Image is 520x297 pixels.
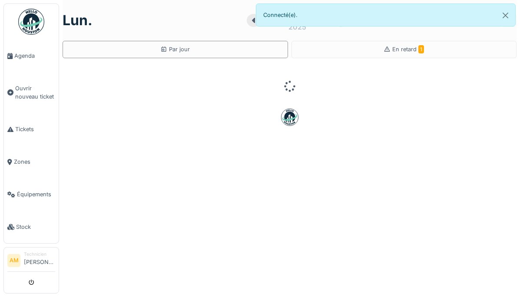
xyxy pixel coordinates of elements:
[496,4,515,27] button: Close
[288,22,306,32] div: 2025
[392,46,424,53] span: En retard
[4,72,59,113] a: Ouvrir nouveau ticket
[418,45,424,53] span: 1
[256,3,516,26] div: Connecté(e).
[18,9,44,35] img: Badge_color-CXgf-gQk.svg
[14,52,55,60] span: Agenda
[7,251,55,272] a: AM Technicien[PERSON_NAME]
[4,178,59,211] a: Équipements
[24,251,55,257] div: Technicien
[24,251,55,270] li: [PERSON_NAME]
[15,84,55,101] span: Ouvrir nouveau ticket
[7,254,20,267] li: AM
[17,190,55,198] span: Équipements
[281,109,298,126] img: badge-BVDL4wpA.svg
[4,145,59,178] a: Zones
[4,40,59,72] a: Agenda
[16,223,55,231] span: Stock
[160,45,190,53] div: Par jour
[14,158,55,166] span: Zones
[15,125,55,133] span: Tickets
[63,12,93,29] h1: lun.
[4,113,59,145] a: Tickets
[4,211,59,243] a: Stock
